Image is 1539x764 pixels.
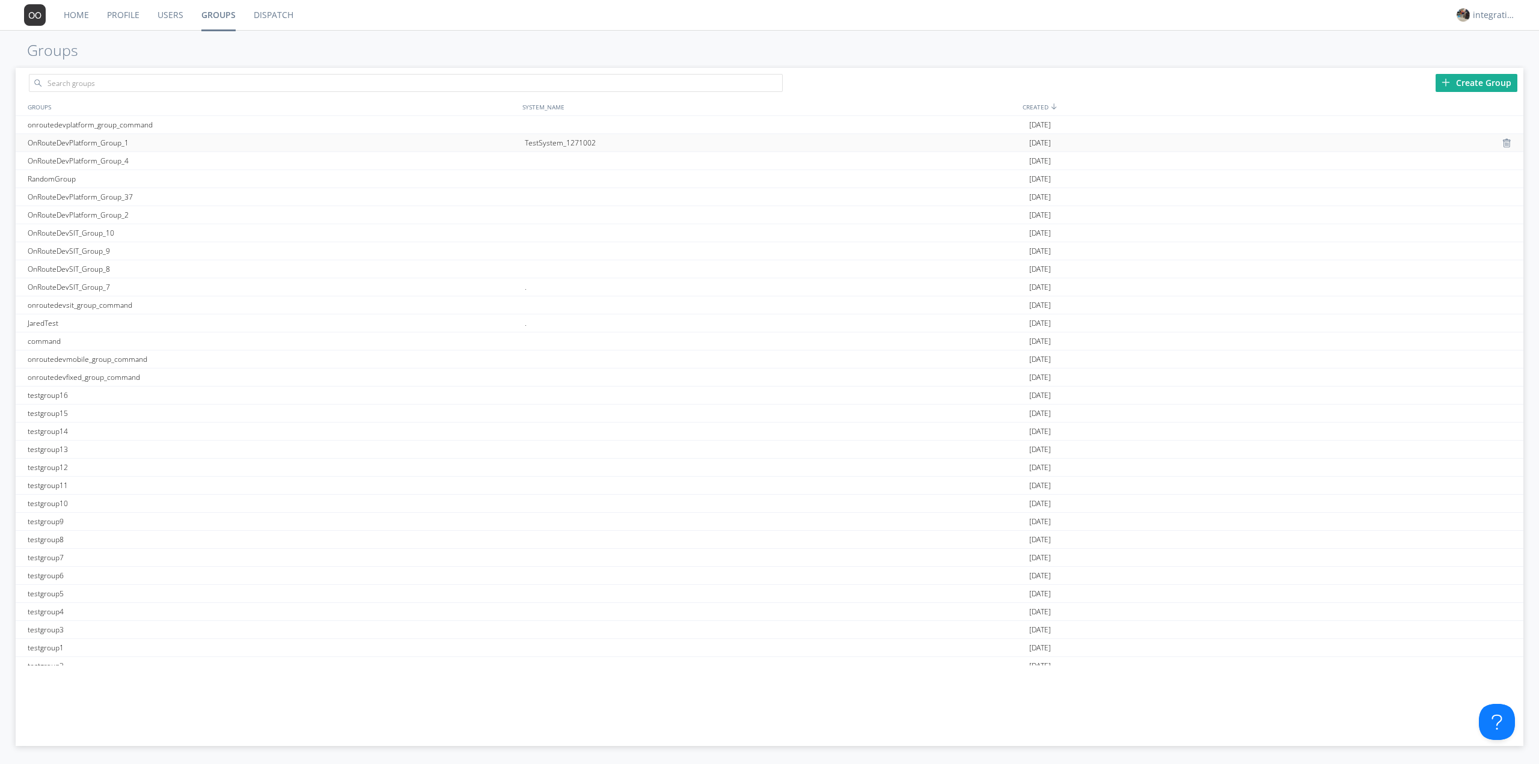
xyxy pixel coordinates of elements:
[25,603,522,620] div: testgroup4
[16,549,1524,567] a: testgroup7[DATE]
[16,206,1524,224] a: OnRouteDevPlatform_Group_2[DATE]
[16,224,1524,242] a: OnRouteDevSIT_Group_10[DATE]
[1442,78,1450,87] img: plus.svg
[16,531,1524,549] a: testgroup8[DATE]
[1029,585,1051,603] span: [DATE]
[1029,206,1051,224] span: [DATE]
[1029,350,1051,368] span: [DATE]
[1029,567,1051,585] span: [DATE]
[25,639,522,656] div: testgroup1
[1029,314,1051,332] span: [DATE]
[1029,423,1051,441] span: [DATE]
[16,585,1524,603] a: testgroup5[DATE]
[16,116,1524,134] a: onroutedevplatform_group_command[DATE]
[1029,639,1051,657] span: [DATE]
[25,260,522,278] div: OnRouteDevSIT_Group_8
[1029,621,1051,639] span: [DATE]
[16,621,1524,639] a: testgroup3[DATE]
[16,170,1524,188] a: RandomGroup[DATE]
[25,170,522,188] div: RandomGroup
[1029,278,1051,296] span: [DATE]
[25,387,522,404] div: testgroup16
[25,567,522,584] div: testgroup6
[1029,188,1051,206] span: [DATE]
[1029,405,1051,423] span: [DATE]
[16,405,1524,423] a: testgroup15[DATE]
[1029,260,1051,278] span: [DATE]
[1029,459,1051,477] span: [DATE]
[16,567,1524,585] a: testgroup6[DATE]
[1029,549,1051,567] span: [DATE]
[25,296,522,314] div: onroutedevsit_group_command
[1029,513,1051,531] span: [DATE]
[1029,152,1051,170] span: [DATE]
[1029,441,1051,459] span: [DATE]
[1029,368,1051,387] span: [DATE]
[1436,74,1517,92] div: Create Group
[25,423,522,440] div: testgroup14
[1029,116,1051,134] span: [DATE]
[16,441,1524,459] a: testgroup13[DATE]
[16,423,1524,441] a: testgroup14[DATE]
[25,332,522,350] div: command
[25,477,522,494] div: testgroup11
[25,368,522,386] div: onroutedevfixed_group_command
[16,296,1524,314] a: onroutedevsit_group_command[DATE]
[25,98,516,115] div: GROUPS
[519,98,1020,115] div: SYSTEM_NAME
[25,206,522,224] div: OnRouteDevPlatform_Group_2
[25,495,522,512] div: testgroup10
[25,134,522,151] div: OnRouteDevPlatform_Group_1
[1029,495,1051,513] span: [DATE]
[522,314,1027,332] div: .
[16,477,1524,495] a: testgroup11[DATE]
[25,242,522,260] div: OnRouteDevSIT_Group_9
[1029,332,1051,350] span: [DATE]
[1479,704,1515,740] iframe: Toggle Customer Support
[16,387,1524,405] a: testgroup16[DATE]
[25,350,522,368] div: onroutedevmobile_group_command
[25,441,522,458] div: testgroup13
[16,657,1524,675] a: testgroup3[DATE]
[24,4,46,26] img: 373638.png
[25,549,522,566] div: testgroup7
[16,260,1524,278] a: OnRouteDevSIT_Group_8[DATE]
[1029,657,1051,675] span: [DATE]
[25,116,522,133] div: onroutedevplatform_group_command
[25,459,522,476] div: testgroup12
[25,513,522,530] div: testgroup9
[1020,98,1523,115] div: CREATED
[16,639,1524,657] a: testgroup1[DATE]
[16,495,1524,513] a: testgroup10[DATE]
[25,224,522,242] div: OnRouteDevSIT_Group_10
[16,332,1524,350] a: command[DATE]
[25,188,522,206] div: OnRouteDevPlatform_Group_37
[16,134,1524,152] a: OnRouteDevPlatform_Group_1TestSystem_1271002[DATE]
[16,314,1524,332] a: JaredTest.[DATE]
[29,74,783,92] input: Search groups
[16,368,1524,387] a: onroutedevfixed_group_command[DATE]
[25,585,522,602] div: testgroup5
[1029,224,1051,242] span: [DATE]
[16,350,1524,368] a: onroutedevmobile_group_command[DATE]
[16,152,1524,170] a: OnRouteDevPlatform_Group_4[DATE]
[1029,531,1051,549] span: [DATE]
[1029,477,1051,495] span: [DATE]
[522,134,1027,151] div: TestSystem_1271002
[1029,134,1051,152] span: [DATE]
[1029,387,1051,405] span: [DATE]
[25,152,522,170] div: OnRouteDevPlatform_Group_4
[25,314,522,332] div: JaredTest
[25,657,522,674] div: testgroup3
[25,278,522,296] div: OnRouteDevSIT_Group_7
[16,188,1524,206] a: OnRouteDevPlatform_Group_37[DATE]
[16,278,1524,296] a: OnRouteDevSIT_Group_7.[DATE]
[1029,296,1051,314] span: [DATE]
[1029,242,1051,260] span: [DATE]
[16,459,1524,477] a: testgroup12[DATE]
[25,531,522,548] div: testgroup8
[1029,170,1051,188] span: [DATE]
[16,603,1524,621] a: testgroup4[DATE]
[522,278,1027,296] div: .
[16,513,1524,531] a: testgroup9[DATE]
